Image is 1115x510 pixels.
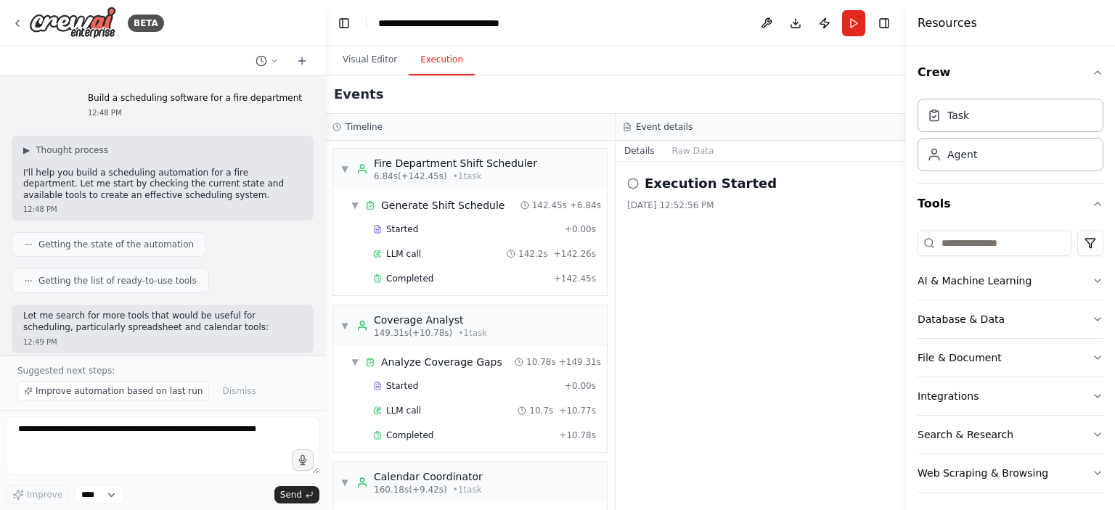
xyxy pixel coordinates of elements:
[453,170,482,182] span: • 1 task
[532,200,567,211] span: 142.45s
[17,365,308,377] p: Suggested next steps:
[374,156,537,170] div: Fire Department Shift Scheduler
[374,170,447,182] span: 6.84s (+142.45s)
[23,310,302,333] p: Let me search for more tools that would be useful for scheduling, particularly spreadsheet and ca...
[340,477,349,488] span: ▼
[381,198,505,213] div: Generate Shift Schedule
[88,93,302,104] p: Build a scheduling software for a fire department
[222,385,256,397] span: Dismiss
[386,429,433,441] span: Completed
[292,449,314,471] button: Click to speak your automation idea
[918,224,1103,504] div: Tools
[918,184,1103,224] button: Tools
[518,248,548,260] span: 142.2s
[918,454,1103,492] button: Web Scraping & Browsing
[559,429,596,441] span: + 10.78s
[374,327,452,339] span: 149.31s (+10.78s)
[351,356,359,368] span: ▼
[570,200,601,211] span: + 6.84s
[386,273,433,284] span: Completed
[663,141,723,161] button: Raw Data
[386,405,421,416] span: LLM call
[616,141,663,161] button: Details
[29,7,116,39] img: Logo
[6,485,69,504] button: Improve
[918,52,1103,93] button: Crew
[409,45,475,75] button: Execution
[340,163,349,175] span: ▼
[274,486,319,503] button: Send
[918,15,977,32] h4: Resources
[38,239,194,250] span: Getting the state of the automation
[386,248,421,260] span: LLM call
[627,200,894,211] div: [DATE] 12:52:56 PM
[36,144,108,156] span: Thought process
[526,356,556,368] span: 10.78s
[23,144,30,156] span: ▶
[23,337,302,347] div: 12:49 PM
[386,223,418,235] span: Started
[918,262,1103,300] button: AI & Machine Learning
[374,313,487,327] div: Coverage Analyst
[378,16,499,30] nav: breadcrumb
[27,489,62,501] span: Improve
[874,13,894,33] button: Hide right sidebar
[23,168,302,202] p: I'll help you build a scheduling automation for a fire department. Let me start by checking the c...
[565,380,596,392] span: + 0.00s
[17,381,209,401] button: Improve automation based on last run
[128,15,164,32] div: BETA
[386,380,418,392] span: Started
[250,52,285,70] button: Switch to previous chat
[334,84,383,104] h2: Events
[334,13,354,33] button: Hide left sidebar
[215,381,263,401] button: Dismiss
[918,300,1103,338] button: Database & Data
[374,484,447,495] span: 160.18s (+9.42s)
[636,121,693,133] h3: Event details
[340,320,349,332] span: ▼
[290,52,314,70] button: Start a new chat
[918,377,1103,415] button: Integrations
[36,385,203,397] span: Improve automation based on last run
[351,200,359,211] span: ▼
[559,405,596,416] span: + 10.77s
[331,45,409,75] button: Visual Editor
[381,355,502,369] div: Analyze Coverage Gaps
[559,356,601,368] span: + 149.31s
[554,273,596,284] span: + 142.45s
[88,107,302,118] div: 12:48 PM
[374,469,483,484] div: Calendar Coordinator
[346,121,383,133] h3: Timeline
[23,204,302,215] div: 12:48 PM
[918,339,1103,377] button: File & Document
[458,327,487,339] span: • 1 task
[918,93,1103,183] div: Crew
[947,108,969,123] div: Task
[947,147,977,162] div: Agent
[23,144,108,156] button: ▶Thought process
[565,223,596,235] span: + 0.00s
[38,275,197,287] span: Getting the list of ready-to-use tools
[554,248,596,260] span: + 142.26s
[918,416,1103,453] button: Search & Research
[645,173,777,194] h2: Execution Started
[453,484,482,495] span: • 1 task
[529,405,553,416] span: 10.7s
[280,489,302,501] span: Send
